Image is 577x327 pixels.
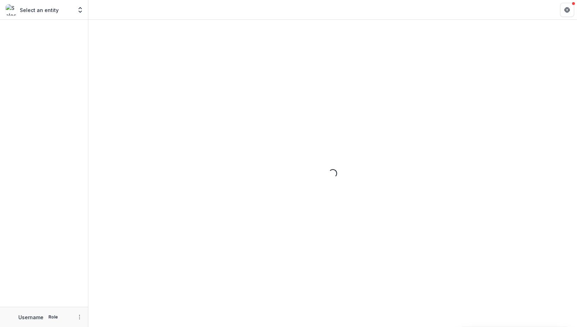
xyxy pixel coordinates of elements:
button: Get Help [560,3,574,17]
button: More [75,313,84,321]
p: Username [18,314,43,321]
img: Select an entity [6,4,17,16]
p: Select an entity [20,6,59,14]
button: Open entity switcher [75,3,85,17]
p: Role [46,314,60,320]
